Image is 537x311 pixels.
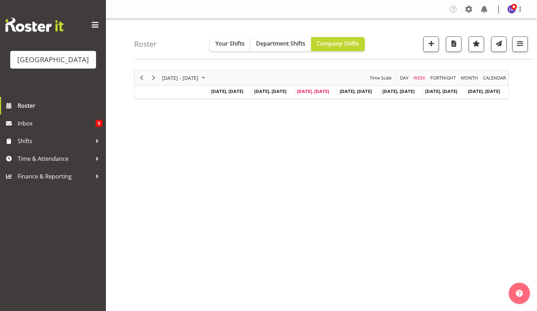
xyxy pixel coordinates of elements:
[507,5,516,13] img: laurie-cook11580.jpg
[382,88,414,94] span: [DATE], [DATE]
[412,74,427,82] button: Timeline Week
[160,70,209,85] div: Sep 29 - Oct 05, 2025
[137,74,147,82] button: Previous
[136,70,148,85] div: previous period
[297,88,329,94] span: [DATE], [DATE]
[399,74,409,82] span: Day
[134,40,157,48] h4: Roster
[482,74,507,82] button: Month
[18,153,92,164] span: Time & Attendance
[18,118,96,129] span: Inbox
[161,74,199,82] span: [DATE] - [DATE]
[369,74,392,82] span: Time Scale
[413,74,426,82] span: Week
[215,40,245,47] span: Your Shifts
[148,70,160,85] div: next period
[18,100,102,111] span: Roster
[446,36,461,52] button: Download a PDF of the roster according to the set date range.
[399,74,410,82] button: Timeline Day
[161,74,208,82] button: October 2025
[516,290,523,297] img: help-xxl-2.png
[491,36,507,52] button: Send a list of all shifts for the selected filtered period to all rostered employees.
[460,74,479,82] button: Timeline Month
[429,74,457,82] button: Fortnight
[256,40,305,47] span: Department Shifts
[250,37,311,51] button: Department Shifts
[18,171,92,182] span: Finance & Reporting
[369,74,393,82] button: Time Scale
[340,88,372,94] span: [DATE], [DATE]
[423,36,439,52] button: Add a new shift
[254,88,286,94] span: [DATE], [DATE]
[425,88,457,94] span: [DATE], [DATE]
[512,36,528,52] button: Filter Shifts
[460,74,479,82] span: Month
[96,120,102,127] span: 8
[311,37,365,51] button: Company Shifts
[317,40,359,47] span: Company Shifts
[18,136,92,146] span: Shifts
[469,36,484,52] button: Highlight an important date within the roster.
[430,74,457,82] span: Fortnight
[5,18,64,32] img: Rosterit website logo
[134,70,509,99] div: Timeline Week of October 1, 2025
[211,88,243,94] span: [DATE], [DATE]
[210,37,250,51] button: Your Shifts
[149,74,159,82] button: Next
[468,88,500,94] span: [DATE], [DATE]
[17,54,89,65] div: [GEOGRAPHIC_DATA]
[482,74,507,82] span: calendar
